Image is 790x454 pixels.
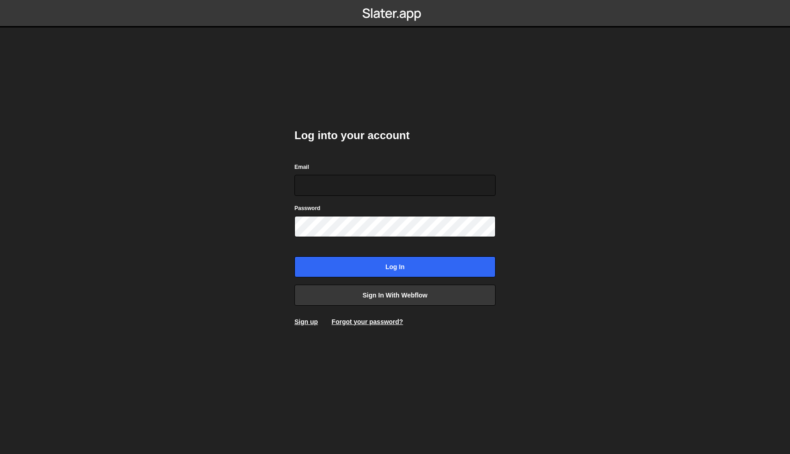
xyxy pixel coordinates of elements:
[294,162,309,172] label: Email
[294,128,496,143] h2: Log into your account
[294,285,496,306] a: Sign in with Webflow
[294,256,496,277] input: Log in
[294,204,320,213] label: Password
[331,318,403,325] a: Forgot your password?
[294,318,318,325] a: Sign up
